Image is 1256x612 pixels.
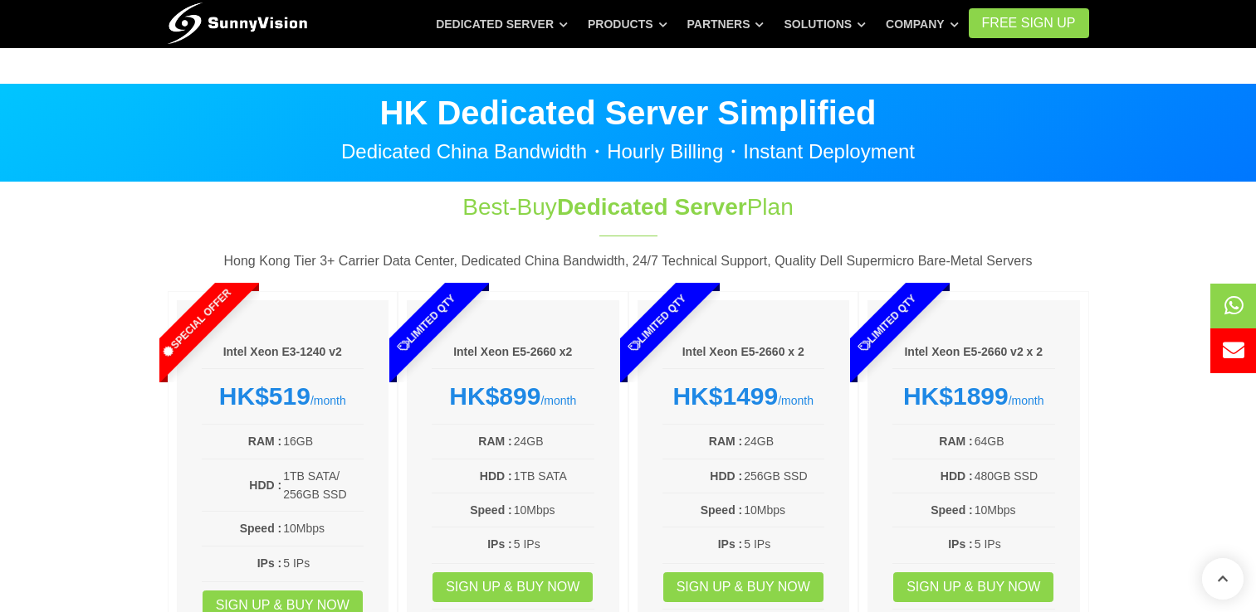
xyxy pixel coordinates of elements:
[436,9,568,39] a: Dedicated Server
[126,254,266,393] span: Special Offer
[743,431,824,451] td: 24GB
[432,381,594,411] div: /month
[168,142,1089,162] p: Dedicated China Bandwidth・Hourly Billing・Instant Deployment
[969,8,1089,38] a: FREE Sign Up
[687,9,765,39] a: Partners
[663,572,823,602] a: Sign up & Buy Now
[432,344,594,361] h6: Intel Xeon E5-2660 x2
[282,431,364,451] td: 16GB
[352,191,905,223] h1: Best-Buy Plan
[710,469,742,483] b: HDD :
[219,382,310,410] strong: HK$519
[557,194,747,220] span: Dedicated Server
[718,537,743,551] b: IPs :
[480,469,512,483] b: HDD :
[941,469,973,483] b: HDD :
[818,254,957,393] span: Limited Qty
[588,9,667,39] a: Products
[974,500,1055,520] td: 10Mbps
[249,478,281,492] b: HDD :
[931,503,973,517] b: Speed :
[974,431,1055,451] td: 64GB
[202,381,364,411] div: /month
[587,254,726,393] span: Limited Qty
[449,382,540,410] strong: HK$899
[662,381,825,411] div: /month
[168,250,1089,272] p: Hong Kong Tier 3+ Carrier Data Center, Dedicated China Bandwidth, 24/7 Technical Support, Quality...
[433,572,593,602] a: Sign up & Buy Now
[257,556,282,570] b: IPs :
[357,254,496,393] span: Limited Qty
[903,382,1009,410] strong: HK$1899
[240,522,282,535] b: Speed :
[974,534,1055,554] td: 5 IPs
[513,534,594,554] td: 5 IPs
[478,435,511,448] b: RAM :
[202,344,364,361] h6: Intel Xeon E3-1240 v2
[892,344,1055,361] h6: Intel Xeon E5-2660 v2 x 2
[168,96,1089,129] p: HK Dedicated Server Simplified
[487,537,512,551] b: IPs :
[939,435,972,448] b: RAM :
[893,572,1053,602] a: Sign up & Buy Now
[470,503,512,517] b: Speed :
[672,382,778,410] strong: HK$1499
[892,381,1055,411] div: /month
[886,9,959,39] a: Company
[743,534,824,554] td: 5 IPs
[974,466,1055,486] td: 480GB SSD
[282,466,364,505] td: 1TB SATA/ 256GB SSD
[743,466,824,486] td: 256GB SSD
[513,500,594,520] td: 10Mbps
[784,9,866,39] a: Solutions
[513,431,594,451] td: 24GB
[282,518,364,538] td: 10Mbps
[743,500,824,520] td: 10Mbps
[662,344,825,361] h6: Intel Xeon E5-2660 x 2
[282,553,364,573] td: 5 IPs
[701,503,743,517] b: Speed :
[709,435,742,448] b: RAM :
[248,435,281,448] b: RAM :
[513,466,594,486] td: 1TB SATA
[948,537,973,551] b: IPs :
